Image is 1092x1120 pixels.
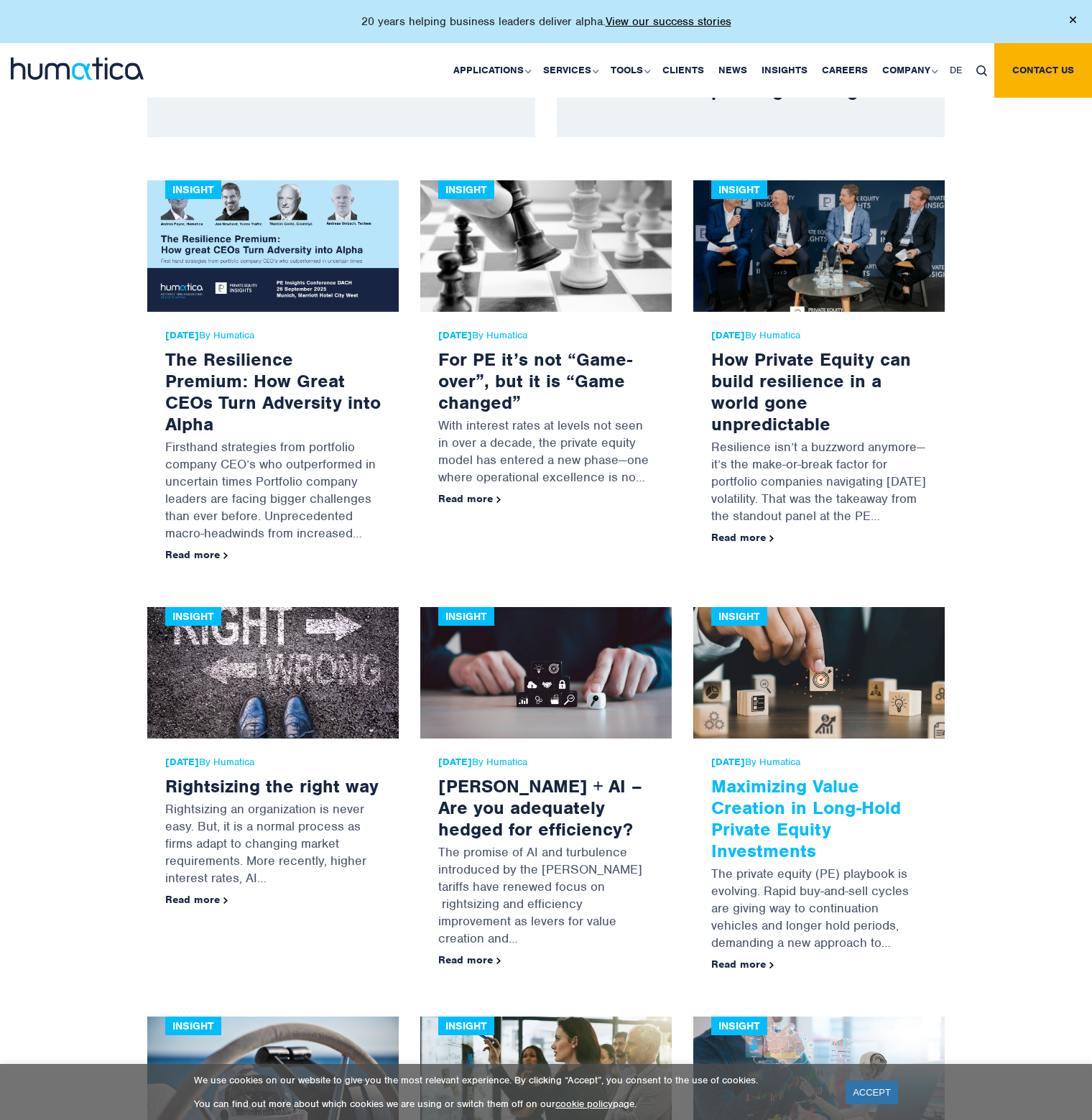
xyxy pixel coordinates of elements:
[711,329,745,341] strong: [DATE]
[438,329,472,341] strong: [DATE]
[438,756,654,768] span: By Humatica
[147,607,399,739] img: Rightsizing the right way
[769,962,774,968] img: arrowicon
[711,756,927,768] span: By Humatica
[711,774,901,862] a: Maximizing Value Creation in Long-Hold Private Equity Investments
[165,797,381,894] p: Rightsizing an organization is never easy. But, it is a normal process as firms adapt to changing...
[165,329,199,341] strong: [DATE]
[11,57,144,80] img: logo
[711,861,927,958] p: The private equity (PE) playbook is evolving. Rapid buy-and-sell cycles are giving way to continu...
[943,43,969,98] a: DE
[165,180,221,199] div: Insight
[446,43,536,98] a: Applications
[361,14,731,29] p: 20 years helping business leaders deliver alpha.
[438,492,501,505] a: Read more
[438,1017,494,1035] div: Insight
[165,756,199,768] strong: [DATE]
[496,958,501,964] img: arrowicon
[223,552,228,559] img: arrowicon
[165,348,381,435] a: The Resilience Premium: How Great CEOs Turn Adversity into Alpha
[165,774,379,797] a: Rightsizing the right way
[438,774,642,841] a: [PERSON_NAME] + AI – Are you adequately hedged for efficiency?
[754,43,815,98] a: Insights
[769,535,774,542] img: arrowicon
[438,330,654,341] span: By Humatica
[438,953,501,966] a: Read more
[815,43,875,98] a: Careers
[147,180,399,312] img: The Resilience Premium: How Great CEOs Turn Adversity into Alpha
[976,65,987,76] img: search_icon
[438,348,632,414] a: For PE it’s not “Game-over”, but it is “Game changed”
[165,330,381,341] span: By Humatica
[846,1080,898,1104] a: ACCEPT
[711,607,767,626] div: Insight
[165,607,221,626] div: Insight
[438,607,494,626] div: Insight
[555,1098,613,1110] a: cookie policy
[711,958,774,971] a: Read more
[438,756,472,768] strong: [DATE]
[711,180,767,199] div: Insight
[711,531,774,544] a: Read more
[711,756,745,768] strong: [DATE]
[165,893,228,906] a: Read more
[420,180,672,312] img: For PE it’s not “Game-over”, but it is “Game changed”
[496,496,501,503] img: arrowicon
[536,43,603,98] a: Services
[693,607,945,739] img: Maximizing Value Creation in Long-Hold Private Equity Investments
[438,413,654,493] p: With interest rates at levels not seen in over a decade, the private equity model has entered a n...
[194,1074,828,1086] p: We use cookies on our website to give you the most relevant experience. By clicking “Accept”, you...
[711,1017,767,1035] div: Insight
[438,840,654,954] p: The promise of AI and turbulence introduced by the [PERSON_NAME] tariffs have renewed focus on ri...
[165,756,381,768] span: By Humatica
[711,435,927,532] p: Resilience isn’t a buzzword anymore—it’s the make-or-break factor for portfolio companies navigat...
[711,43,754,98] a: News
[950,64,962,76] span: DE
[438,180,494,199] div: Insight
[420,607,672,739] img: Trump + AI – Are you adequately hedged for efficiency?
[223,897,228,904] img: arrowicon
[165,435,381,549] p: Firsthand strategies from portfolio company CEO’s who outperformed in uncertain times Portfolio c...
[165,548,228,561] a: Read more
[711,348,911,435] a: How Private Equity can build resilience in a world gone unpredictable
[693,180,945,312] img: How Private Equity can build resilience in a world gone unpredictable
[655,43,711,98] a: Clients
[603,43,655,98] a: Tools
[606,14,731,29] a: View our success stories
[165,1017,221,1035] div: Insight
[194,1098,828,1110] p: You can find out more about which cookies we are using or switch them off on our page.
[711,330,927,341] span: By Humatica
[994,43,1092,98] a: Contact us
[875,43,943,98] a: Company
